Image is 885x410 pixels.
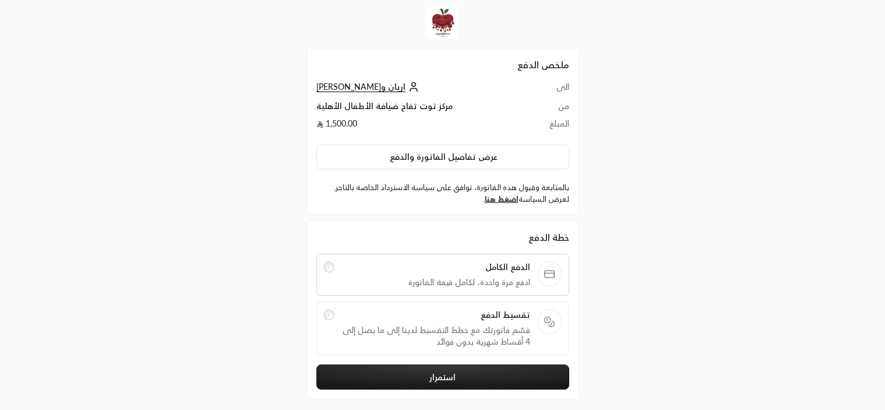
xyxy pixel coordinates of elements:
[316,365,569,390] button: استمرار
[316,230,569,244] div: خطة الدفع
[324,262,334,272] input: الدفع الكاملادفع مرة واحدة، لكامل قيمة الفاتورة
[341,276,530,288] span: ادفع مرة واحدة، لكامل قيمة الفاتورة
[316,145,569,169] button: عرض تفاصيل الفاتورة والدفع
[341,261,530,273] span: الدفع الكامل
[537,100,569,118] td: من
[316,100,537,118] td: مركز توت تفاح ضيافة الأطفال الأهلية
[537,118,569,135] td: المبلغ
[341,324,530,348] span: قسّم فاتورتك مع خطط التقسيط لدينا إلى ما يصل إلى 4 أقساط شهرية بدون فوائد
[316,82,406,92] span: اريان و[PERSON_NAME]
[324,310,334,320] input: تقسيط الدفعقسّم فاتورتك مع خطط التقسيط لدينا إلى ما يصل إلى 4 أقساط شهرية بدون فوائد
[427,7,459,38] img: Company Logo
[316,182,569,205] label: بالمتابعة وقبول هذه الفاتورة، توافق على سياسة الاسترداد الخاصة بالتاجر. لعرض السياسة .
[316,82,422,92] a: اريان و[PERSON_NAME]
[316,58,569,72] h2: ملخص الدفع
[341,309,530,321] span: تقسيط الدفع
[485,194,519,204] a: اضغط هنا
[537,81,569,100] td: الى
[316,118,537,135] td: 1,500.00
